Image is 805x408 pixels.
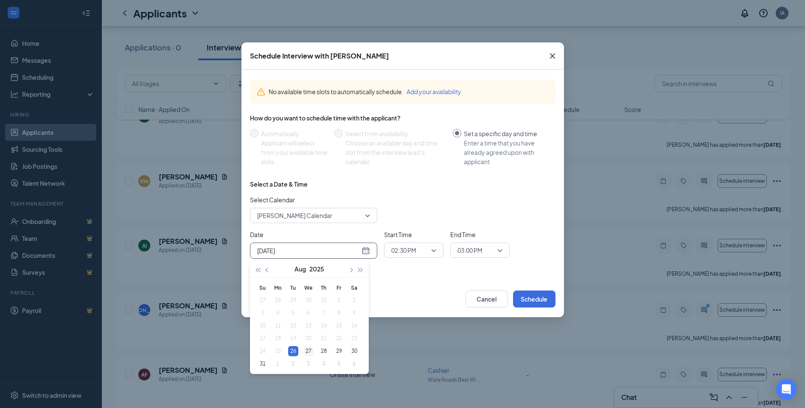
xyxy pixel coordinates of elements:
span: Select Calendar [250,195,377,204]
button: Cancel [466,291,508,307]
button: 2025 [309,260,324,277]
th: We [301,281,316,294]
div: Select a Date & Time [250,180,308,188]
div: 26 [288,346,298,356]
div: 2 [288,359,298,369]
svg: Warning [257,88,265,96]
div: Select from availability [345,129,446,138]
td: 2025-09-01 [270,358,286,370]
div: 6 [349,359,359,369]
button: Add your availability [407,87,461,96]
button: Schedule [513,291,555,307]
td: 2025-09-05 [331,358,347,370]
div: Set a specific day and time [464,129,549,138]
th: Su [255,281,270,294]
th: Fr [331,281,347,294]
button: Aug [295,260,306,277]
div: 3 [303,359,314,369]
td: 2025-09-02 [286,358,301,370]
div: Schedule Interview with [PERSON_NAME] [250,51,389,61]
button: Close [541,42,564,70]
td: 2025-08-31 [255,358,270,370]
div: Automatically [261,129,328,138]
div: 30 [349,346,359,356]
svg: Cross [547,51,558,61]
td: 2025-08-26 [286,345,301,358]
div: Enter a time that you have already agreed upon with applicant [464,138,549,166]
th: Mo [270,281,286,294]
td: 2025-08-30 [347,345,362,358]
td: 2025-09-04 [316,358,331,370]
span: 03:00 PM [457,244,482,257]
span: End Time [450,230,510,239]
div: 29 [334,346,344,356]
div: Applicant will select from your available time slots [261,138,328,166]
div: No available time slots to automatically schedule. [269,87,549,96]
span: [PERSON_NAME] Calendar [257,209,332,222]
th: Sa [347,281,362,294]
div: 28 [319,346,329,356]
div: 4 [319,359,329,369]
td: 2025-09-03 [301,358,316,370]
div: 1 [273,359,283,369]
th: Th [316,281,331,294]
div: How do you want to schedule time with the applicant? [250,114,555,122]
span: 02:30 PM [391,244,416,257]
td: 2025-09-06 [347,358,362,370]
div: 31 [258,359,268,369]
td: 2025-08-28 [316,345,331,358]
div: Choose an available day and time slot from the interview lead’s calendar [345,138,446,166]
div: 5 [334,359,344,369]
td: 2025-08-27 [301,345,316,358]
div: Open Intercom Messenger [776,379,797,400]
span: Start Time [384,230,443,239]
div: 27 [303,346,314,356]
span: Date [250,230,377,239]
th: Tu [286,281,301,294]
td: 2025-08-29 [331,345,347,358]
input: Aug 26, 2025 [257,246,360,255]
